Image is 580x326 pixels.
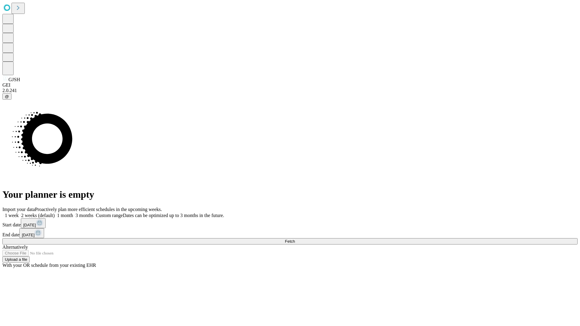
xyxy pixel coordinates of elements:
div: GEI [2,82,578,88]
div: End date [2,228,578,238]
button: [DATE] [19,228,44,238]
span: Proactively plan more efficient schedules in the upcoming weeks. [35,207,162,212]
span: Fetch [285,239,295,244]
span: Custom range [96,213,123,218]
span: 1 month [57,213,73,218]
span: Import your data [2,207,35,212]
span: Alternatively [2,245,28,250]
span: With your OR schedule from your existing EHR [2,263,96,268]
span: @ [5,94,9,99]
span: GJSH [8,77,20,82]
span: [DATE] [22,233,34,237]
div: Start date [2,218,578,228]
span: 3 months [76,213,93,218]
h1: Your planner is empty [2,189,578,200]
div: 2.0.241 [2,88,578,93]
span: 2 weeks (default) [21,213,55,218]
span: 1 week [5,213,19,218]
button: Upload a file [2,256,30,263]
button: Fetch [2,238,578,245]
span: [DATE] [23,223,36,227]
button: [DATE] [21,218,46,228]
button: @ [2,93,11,100]
span: Dates can be optimized up to 3 months in the future. [123,213,224,218]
